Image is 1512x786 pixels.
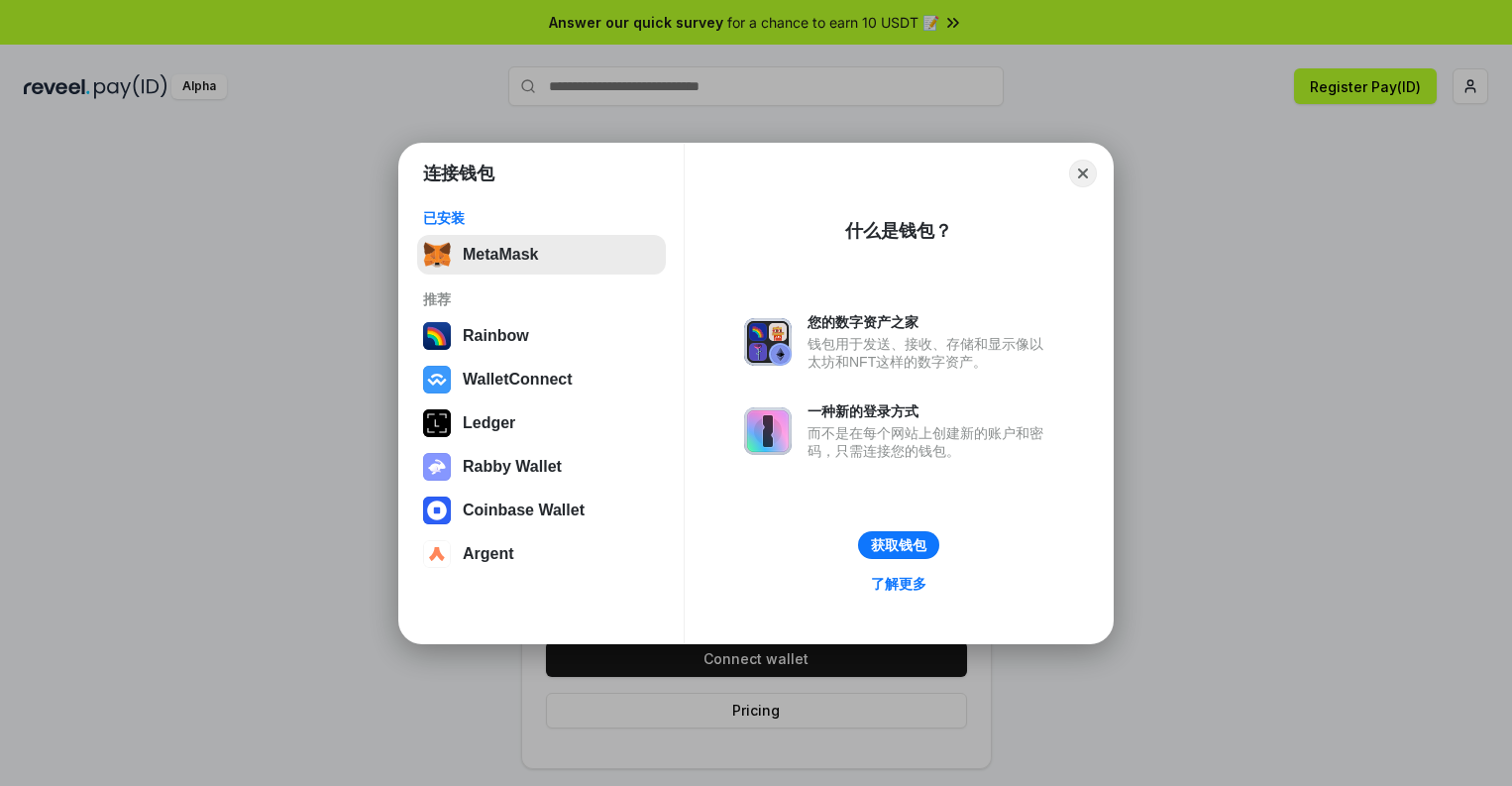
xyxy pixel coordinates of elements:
button: Ledger [417,403,666,443]
button: Rabby Wallet [417,447,666,487]
button: MetaMask [417,235,666,275]
div: 钱包用于发送、接收、存储和显示像以太坊和NFT这样的数字资产。 [808,335,1053,371]
button: Coinbase Wallet [417,491,666,530]
img: svg+xml,%3Csvg%20xmlns%3D%22http%3A%2F%2Fwww.w3.org%2F2000%2Fsvg%22%20width%3D%2228%22%20height%3... [423,409,451,437]
a: 了解更多 [859,571,938,597]
img: svg+xml,%3Csvg%20xmlns%3D%22http%3A%2F%2Fwww.w3.org%2F2000%2Fsvg%22%20fill%3D%22none%22%20viewBox... [744,407,792,455]
div: Rainbow [463,327,529,345]
img: svg+xml,%3Csvg%20xmlns%3D%22http%3A%2F%2Fwww.w3.org%2F2000%2Fsvg%22%20fill%3D%22none%22%20viewBox... [423,453,451,481]
div: Coinbase Wallet [463,502,585,519]
img: svg+xml,%3Csvg%20width%3D%2228%22%20height%3D%2228%22%20viewBox%3D%220%200%2028%2028%22%20fill%3D... [423,366,451,393]
img: svg+xml,%3Csvg%20width%3D%22120%22%20height%3D%22120%22%20viewBox%3D%220%200%20120%20120%22%20fil... [423,322,451,350]
div: WalletConnect [463,371,573,389]
div: 您的数字资产之家 [808,313,1053,331]
img: svg+xml,%3Csvg%20width%3D%2228%22%20height%3D%2228%22%20viewBox%3D%220%200%2028%2028%22%20fill%3D... [423,540,451,568]
img: svg+xml,%3Csvg%20xmlns%3D%22http%3A%2F%2Fwww.w3.org%2F2000%2Fsvg%22%20fill%3D%22none%22%20viewBox... [744,318,792,366]
div: Argent [463,545,514,563]
div: 推荐 [423,290,660,308]
img: svg+xml,%3Csvg%20fill%3D%22none%22%20height%3D%2233%22%20viewBox%3D%220%200%2035%2033%22%20width%... [423,241,451,269]
div: Rabby Wallet [463,458,562,476]
div: 而不是在每个网站上创建新的账户和密码，只需连接您的钱包。 [808,424,1053,460]
button: WalletConnect [417,360,666,399]
button: Rainbow [417,316,666,356]
div: Ledger [463,414,515,432]
button: Close [1069,160,1097,187]
div: 获取钱包 [871,536,926,554]
button: Argent [417,534,666,574]
div: 一种新的登录方式 [808,402,1053,420]
h1: 连接钱包 [423,162,494,185]
div: 什么是钱包？ [845,219,952,243]
img: svg+xml,%3Csvg%20width%3D%2228%22%20height%3D%2228%22%20viewBox%3D%220%200%2028%2028%22%20fill%3D... [423,497,451,524]
div: 已安装 [423,209,660,227]
div: 了解更多 [871,575,926,593]
div: MetaMask [463,246,538,264]
button: 获取钱包 [858,531,939,559]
